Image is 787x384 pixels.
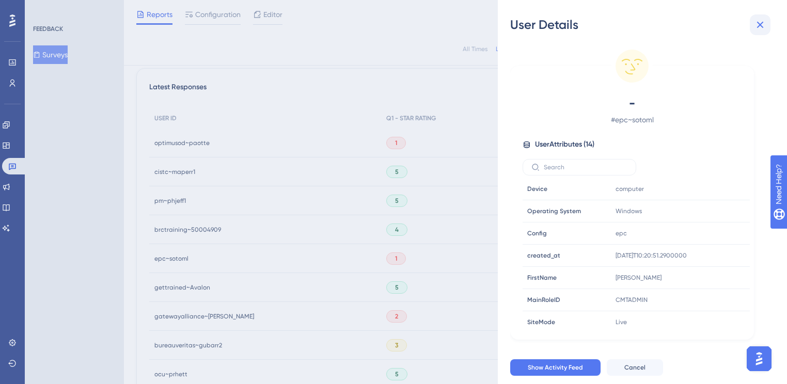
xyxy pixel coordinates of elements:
span: Windows [616,207,642,215]
span: computer [616,185,644,193]
span: User Attributes ( 14 ) [535,138,594,151]
span: Need Help? [24,3,65,15]
span: [DATE]T10:20:51.2900000 [616,251,687,260]
button: Cancel [607,359,663,376]
input: Search [544,164,627,171]
span: Show Activity Feed [528,363,583,372]
span: Live [616,318,627,326]
span: Operating System [527,207,581,215]
span: # epc~sotoml [541,114,723,126]
span: epc [616,229,627,237]
iframe: UserGuiding AI Assistant Launcher [744,343,775,374]
span: Config [527,229,547,237]
span: Device [527,185,547,193]
span: [PERSON_NAME] [616,274,662,282]
div: User Details [510,17,775,33]
span: SiteMode [527,318,555,326]
span: CMTADMIN [616,296,648,304]
span: FirstName [527,274,557,282]
span: MainRoleID [527,296,560,304]
span: Cancel [624,363,646,372]
button: Show Activity Feed [510,359,601,376]
span: - [541,95,723,111]
span: created_at [527,251,560,260]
